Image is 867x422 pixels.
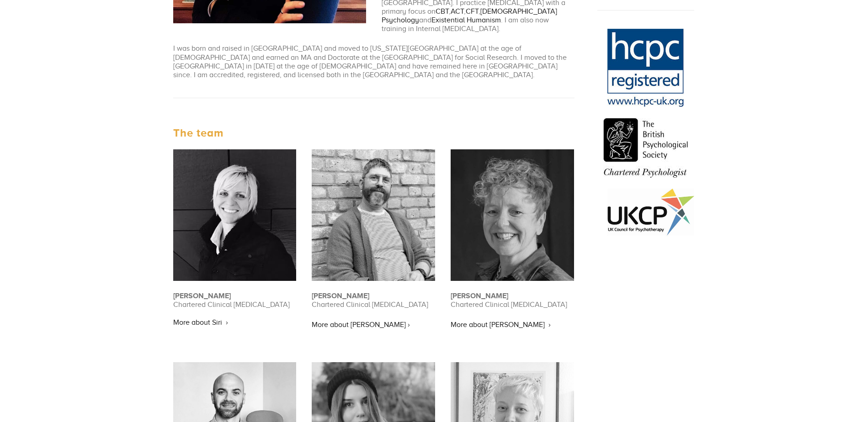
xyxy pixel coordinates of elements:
strong: [PERSON_NAME] [451,292,508,300]
a: More about [PERSON_NAME] › [312,321,410,329]
strong: [PERSON_NAME] [173,292,231,300]
p: Chartered Clinical [MEDICAL_DATA] [451,292,574,309]
img: Unknown.jpeg [607,29,684,107]
a: CFT [466,7,479,16]
p: I was born and raised in [GEOGRAPHIC_DATA] and moved to [US_STATE][GEOGRAPHIC_DATA] at the age of... [173,44,574,79]
a: CBT [436,7,449,16]
p: Chartered Clinical [MEDICAL_DATA] [312,292,435,309]
a: Existential Humanism [431,16,501,24]
a: More about Siri › [173,318,228,327]
a: ACT [451,7,464,16]
img: UKCP_Master_Logo.jpg [597,189,694,241]
a: [DEMOGRAPHIC_DATA] Psychology [382,7,559,24]
strong: The team [173,127,223,139]
strong: [PERSON_NAME] [312,292,369,300]
p: Chartered Clinical [MEDICAL_DATA] [173,292,297,327]
a: More about [PERSON_NAME] › [451,321,551,329]
img: Dr+Siri+Harrison+-+Harrison+Psychology+Group+-+Psychotherapy+London.jpeg [173,149,297,281]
